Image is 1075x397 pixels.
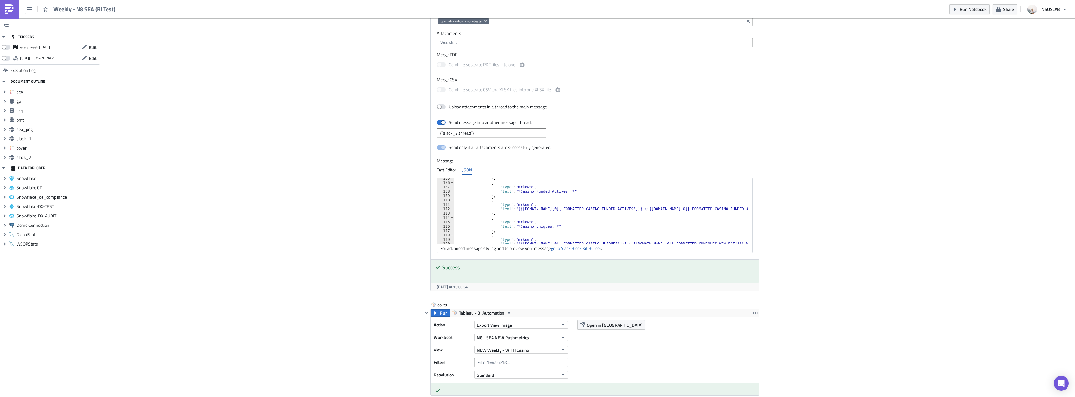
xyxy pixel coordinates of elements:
[17,127,98,132] span: sea_png
[437,202,454,207] div: 111
[17,222,98,228] span: Demo Connection
[53,6,116,13] span: Weekly - N8 SEA (BI Test)
[2,2,326,7] p: BI Automated Weekly Reports - N8 SEA and N8 [GEOGRAPHIC_DATA]
[437,229,454,233] div: 117
[437,128,546,138] input: {{ slack_1.thread }}
[518,61,526,69] button: Combine separate PDF files into one
[437,198,454,202] div: 110
[450,309,514,317] button: Tableau - BI Automation
[437,158,753,164] label: Message
[17,204,98,209] span: Snowflake-DX-TEST
[440,19,482,24] span: team-bi-automation-tests
[442,265,754,270] h5: Success
[960,6,987,12] span: Run Notebook
[17,155,98,160] span: slack_2
[474,321,568,329] button: Export View Image
[437,185,454,189] div: 107
[437,194,454,198] div: 109
[462,165,472,175] div: JSON
[437,244,752,253] div: For advanced message styling and to preview your message .
[437,207,454,211] div: 112
[551,245,601,251] a: go to Slack Block Kit Builder
[440,309,448,317] span: Run
[437,284,468,290] span: [DATE] at 15:03:54
[437,211,454,216] div: 113
[17,232,98,237] span: GlobalStats
[2,2,326,14] body: Rich Text Area. Press ALT-0 for help.
[437,237,454,242] div: 119
[437,61,526,69] label: Combine separate PDF files into one
[993,4,1017,14] button: Share
[17,194,98,200] span: Snowflake_de_compliance
[89,55,97,62] span: Edit
[577,320,645,330] button: Open in [GEOGRAPHIC_DATA]
[17,145,98,151] span: cover
[437,224,454,229] div: 116
[1054,376,1069,391] div: Open Intercom Messenger
[20,42,50,52] div: every week on Monday
[437,77,753,82] label: Merge CSV
[17,136,98,141] span: slack_1
[437,120,532,125] label: Send message into another message thread.
[4,4,14,14] img: PushMetrics
[79,42,100,52] button: Edit
[17,98,98,104] span: gp
[438,39,751,46] input: Search...
[483,18,489,24] button: Remove Tag
[423,309,430,316] button: Hide content
[587,322,643,328] span: Open in [GEOGRAPHIC_DATA]
[474,371,568,379] button: Standard
[17,213,98,219] span: Snowflake-DX-AUDIT
[17,117,98,123] span: pmt
[434,370,471,380] label: Resolution
[434,320,471,330] label: Action
[1024,2,1070,16] button: NSUSLAB
[437,216,454,220] div: 114
[10,65,36,76] span: Execution Log
[20,53,58,63] div: https://pushmetrics.io/api/v1/report/zBL2qY4rKY/webhook?token=7e2f673d964e4f3fa725e82f92ad1e7a
[434,345,471,355] label: View
[17,185,98,191] span: Snowflake CP
[437,302,462,308] span: cover
[434,358,471,367] label: Filters
[11,31,34,42] div: TRIGGERS
[437,220,454,224] div: 115
[949,4,990,14] button: Run Notebook
[437,242,454,246] div: 120
[477,334,529,341] span: N8 - SEA NEW Pushmetrics
[17,176,98,181] span: Snowflake
[554,86,562,94] button: Combine separate CSV and XLSX files into one XLSX file
[79,53,100,63] button: Edit
[744,17,752,25] button: Clear selected items
[437,31,753,36] label: Attachments
[1003,6,1014,12] span: Share
[477,322,512,328] span: Export View Image
[431,309,450,317] button: Run
[11,76,45,87] div: DOCUMENT OUTLINE
[17,241,98,247] span: WSOPStats
[437,104,547,110] label: Upload attachments in a thread to the main message
[449,145,551,150] div: Send only if all attachments are successfully generated.
[442,271,754,278] div: -
[437,86,562,94] label: Combine separate CSV and XLSX files into one XLSX file
[1042,6,1060,12] span: NSUSLAB
[459,309,504,317] span: Tableau - BI Automation
[437,176,454,181] div: 105
[89,44,97,51] span: Edit
[437,52,753,57] label: Merge PDF
[17,89,98,95] span: sea
[474,346,568,354] button: NEW Weekly - WITH Casino
[477,372,494,378] span: Standard
[474,358,568,367] input: Filter1=Value1&...
[434,333,471,342] label: Workbook
[11,162,45,174] div: DATA EXPLORER
[1027,4,1037,15] img: Avatar
[477,347,529,353] span: NEW Weekly - WITH Casino
[437,233,454,237] div: 118
[437,181,454,185] div: 106
[437,165,456,175] div: Text Editor
[437,189,454,194] div: 108
[17,108,98,113] span: acq
[474,334,568,341] button: N8 - SEA NEW Pushmetrics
